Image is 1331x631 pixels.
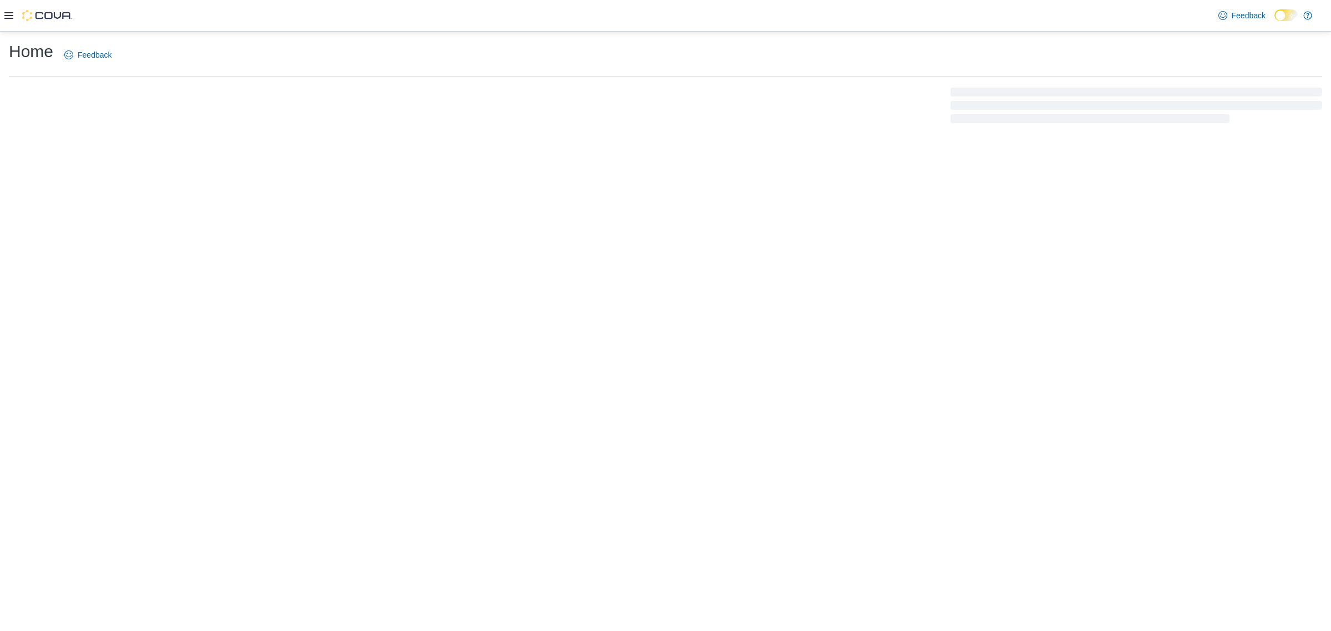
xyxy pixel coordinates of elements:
[1232,10,1266,21] span: Feedback
[60,44,116,66] a: Feedback
[78,49,111,60] span: Feedback
[1274,21,1275,22] span: Dark Mode
[9,40,53,63] h1: Home
[1274,9,1298,21] input: Dark Mode
[951,90,1322,125] span: Loading
[1214,4,1270,27] a: Feedback
[22,10,72,21] img: Cova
